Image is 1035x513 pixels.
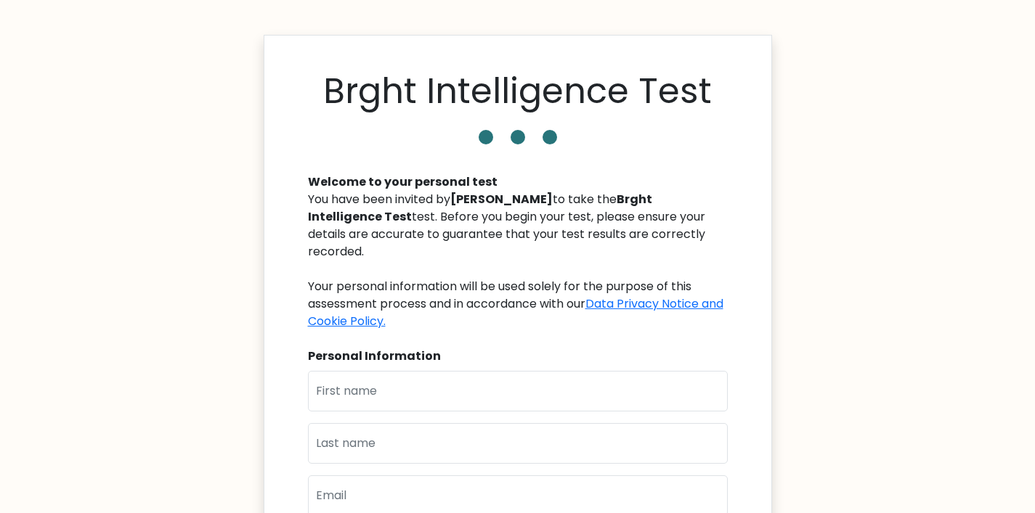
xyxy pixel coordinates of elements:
div: Personal Information [308,348,728,365]
b: [PERSON_NAME] [450,191,553,208]
b: Brght Intelligence Test [308,191,652,225]
input: First name [308,371,728,411]
input: Last name [308,423,728,464]
a: Data Privacy Notice and Cookie Policy. [308,295,723,329]
h1: Brght Intelligence Test [323,70,712,112]
div: You have been invited by to take the test. Before you begin your test, please ensure your details... [308,191,728,330]
div: Welcome to your personal test [308,173,728,191]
